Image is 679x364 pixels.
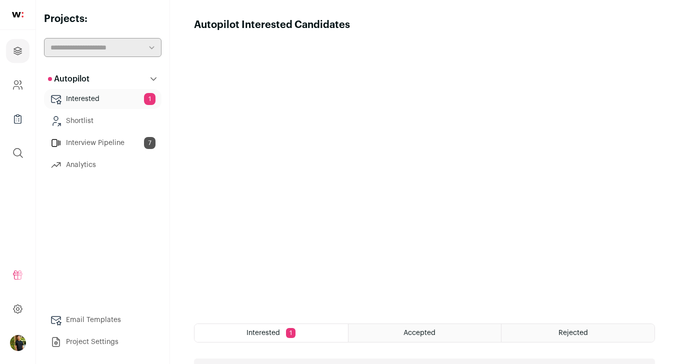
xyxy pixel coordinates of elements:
[44,332,161,352] a: Project Settings
[194,18,350,32] h1: Autopilot Interested Candidates
[144,93,155,105] span: 1
[348,324,501,342] a: Accepted
[144,137,155,149] span: 7
[44,310,161,330] a: Email Templates
[246,329,280,336] span: Interested
[194,32,655,311] iframe: Autopilot Interested
[44,69,161,89] button: Autopilot
[44,155,161,175] a: Analytics
[403,329,435,336] span: Accepted
[6,107,29,131] a: Company Lists
[10,335,26,351] button: Open dropdown
[6,73,29,97] a: Company and ATS Settings
[44,133,161,153] a: Interview Pipeline7
[10,335,26,351] img: 20078142-medium_jpg
[501,324,654,342] a: Rejected
[44,12,161,26] h2: Projects:
[286,328,295,338] span: 1
[6,39,29,63] a: Projects
[48,73,89,85] p: Autopilot
[12,12,23,17] img: wellfound-shorthand-0d5821cbd27db2630d0214b213865d53afaa358527fdda9d0ea32b1df1b89c2c.svg
[44,89,161,109] a: Interested1
[558,329,588,336] span: Rejected
[44,111,161,131] a: Shortlist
